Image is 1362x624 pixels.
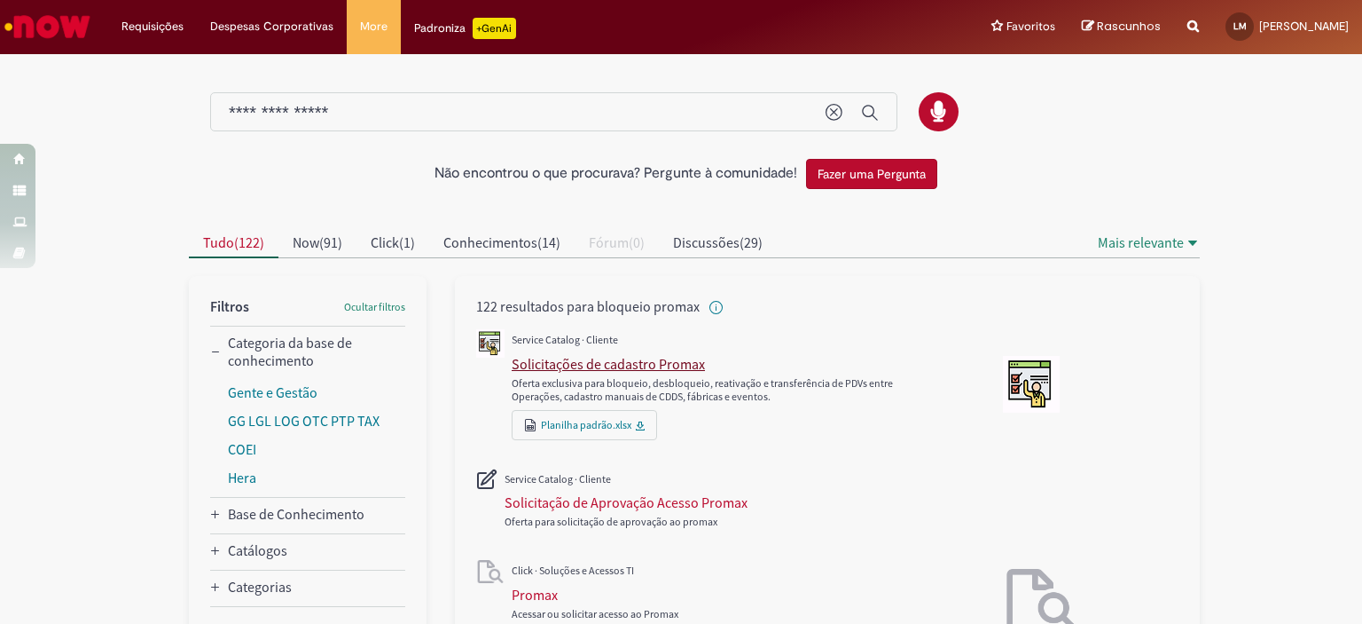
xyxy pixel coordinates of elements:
[1097,18,1161,35] span: Rascunhos
[414,18,516,39] div: Padroniza
[210,18,333,36] span: Despesas Corporativas
[806,159,937,189] button: Fazer uma Pergunta
[2,9,93,44] img: ServiceNow
[434,166,797,182] h2: Não encontrou o que procurava? Pergunte à comunidade!
[360,18,387,36] span: More
[1259,19,1349,34] span: [PERSON_NAME]
[121,18,184,36] span: Requisições
[1082,19,1161,36] a: Rascunhos
[1006,18,1055,36] span: Favoritos
[1233,20,1247,32] span: LM
[473,18,516,39] p: +GenAi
